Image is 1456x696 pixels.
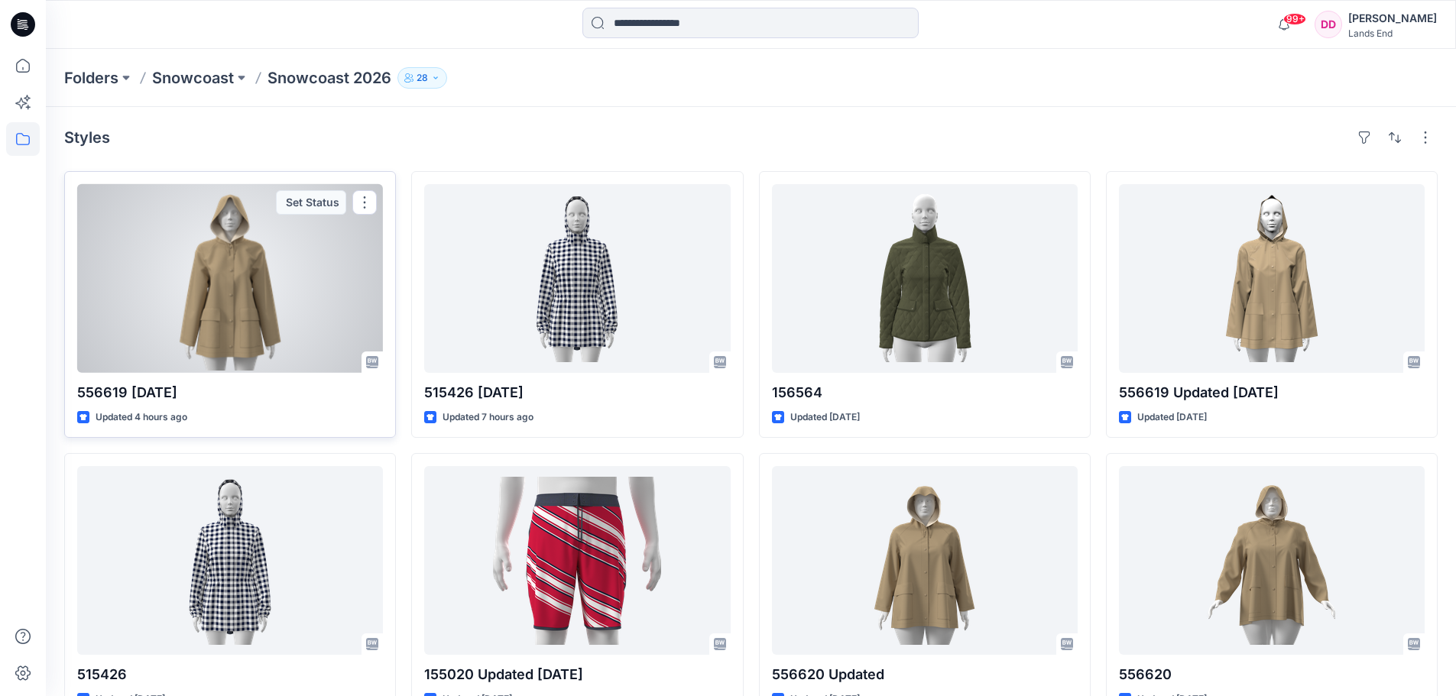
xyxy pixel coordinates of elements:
[77,382,383,403] p: 556619 [DATE]
[772,382,1078,403] p: 156564
[1348,9,1437,28] div: [PERSON_NAME]
[1119,184,1425,373] a: 556619 Updated 16SEP
[77,664,383,685] p: 515426
[64,67,118,89] a: Folders
[1348,28,1437,39] div: Lands End
[96,410,187,426] p: Updated 4 hours ago
[1119,382,1425,403] p: 556619 Updated [DATE]
[424,466,730,655] a: 155020 Updated 12SEP
[397,67,447,89] button: 28
[268,67,391,89] p: Snowcoast 2026
[64,128,110,147] h4: Styles
[417,70,428,86] p: 28
[1119,664,1425,685] p: 556620
[1315,11,1342,38] div: DD
[424,664,730,685] p: 155020 Updated [DATE]
[772,184,1078,373] a: 156564
[1119,466,1425,655] a: 556620
[772,466,1078,655] a: 556620 Updated
[1283,13,1306,25] span: 99+
[443,410,533,426] p: Updated 7 hours ago
[772,664,1078,685] p: 556620 Updated
[77,466,383,655] a: 515426
[424,382,730,403] p: 515426 [DATE]
[77,184,383,373] a: 556619 18Sep
[1137,410,1207,426] p: Updated [DATE]
[152,67,234,89] a: Snowcoast
[424,184,730,373] a: 515426 18Sep
[790,410,860,426] p: Updated [DATE]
